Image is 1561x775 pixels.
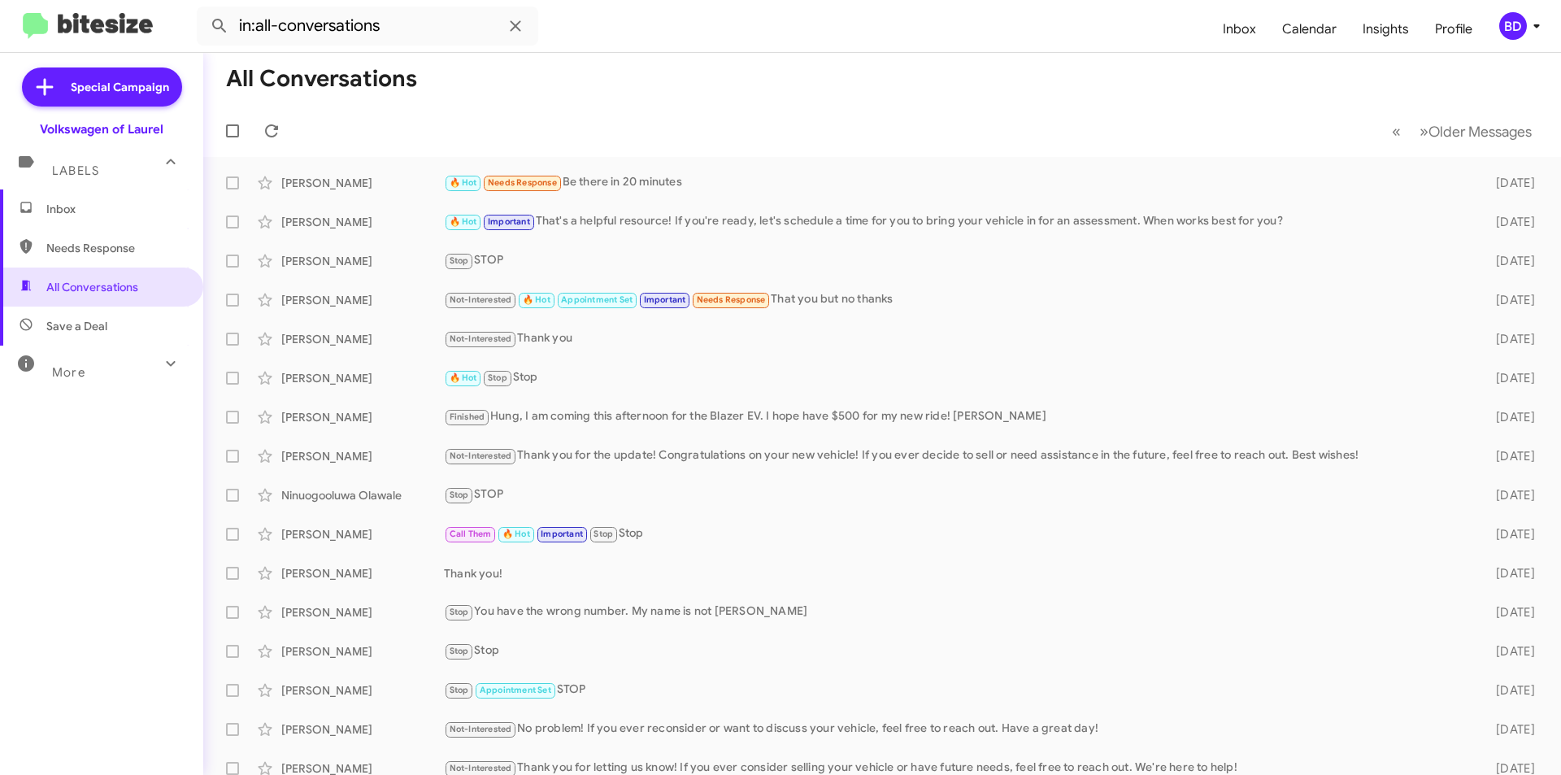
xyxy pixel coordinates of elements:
[1470,682,1548,699] div: [DATE]
[281,526,444,542] div: [PERSON_NAME]
[281,604,444,620] div: [PERSON_NAME]
[281,370,444,386] div: [PERSON_NAME]
[40,121,163,137] div: Volkswagen of Laurel
[450,724,512,734] span: Not-Interested
[1269,6,1350,53] a: Calendar
[444,212,1470,231] div: That's a helpful resource! If you're ready, let's schedule a time for you to bring your vehicle i...
[1210,6,1269,53] a: Inbox
[450,177,477,188] span: 🔥 Hot
[71,79,169,95] span: Special Campaign
[197,7,538,46] input: Search
[281,721,444,738] div: [PERSON_NAME]
[450,333,512,344] span: Not-Interested
[561,294,633,305] span: Appointment Set
[1470,370,1548,386] div: [DATE]
[1470,292,1548,308] div: [DATE]
[281,253,444,269] div: [PERSON_NAME]
[1470,604,1548,620] div: [DATE]
[444,290,1470,309] div: That you but no thanks
[444,485,1470,504] div: STOP
[1485,12,1543,40] button: BD
[1392,121,1401,142] span: «
[444,329,1470,348] div: Thank you
[281,175,444,191] div: [PERSON_NAME]
[1470,487,1548,503] div: [DATE]
[488,216,530,227] span: Important
[541,529,583,539] span: Important
[450,529,492,539] span: Call Them
[1382,115,1411,148] button: Previous
[46,279,138,295] span: All Conversations
[1499,12,1527,40] div: BD
[22,67,182,107] a: Special Campaign
[1428,123,1532,141] span: Older Messages
[1470,409,1548,425] div: [DATE]
[281,409,444,425] div: [PERSON_NAME]
[444,720,1470,738] div: No problem! If you ever reconsider or want to discuss your vehicle, feel free to reach out. Have ...
[444,565,1470,581] div: Thank you!
[281,565,444,581] div: [PERSON_NAME]
[281,643,444,660] div: [PERSON_NAME]
[281,331,444,347] div: [PERSON_NAME]
[281,214,444,230] div: [PERSON_NAME]
[1410,115,1541,148] button: Next
[1470,214,1548,230] div: [DATE]
[450,763,512,773] span: Not-Interested
[1470,448,1548,464] div: [DATE]
[450,372,477,383] span: 🔥 Hot
[281,448,444,464] div: [PERSON_NAME]
[1470,721,1548,738] div: [DATE]
[644,294,686,305] span: Important
[1383,115,1541,148] nav: Page navigation example
[450,490,469,500] span: Stop
[1422,6,1485,53] a: Profile
[1470,253,1548,269] div: [DATE]
[444,173,1470,192] div: Be there in 20 minutes
[697,294,766,305] span: Needs Response
[444,525,1470,543] div: Stop
[450,646,469,656] span: Stop
[1470,565,1548,581] div: [DATE]
[444,407,1470,426] div: Hung, I am coming this afternoon for the Blazer EV. I hope have $500 for my new ride! [PERSON_NAME]
[46,318,107,334] span: Save a Deal
[450,685,469,695] span: Stop
[450,294,512,305] span: Not-Interested
[450,411,485,422] span: Finished
[281,682,444,699] div: [PERSON_NAME]
[46,240,185,256] span: Needs Response
[226,66,417,92] h1: All Conversations
[1470,526,1548,542] div: [DATE]
[444,446,1470,465] div: Thank you for the update! Congratulations on your new vehicle! If you ever decide to sell or need...
[1470,643,1548,660] div: [DATE]
[444,251,1470,270] div: STOP
[52,365,85,380] span: More
[502,529,530,539] span: 🔥 Hot
[450,451,512,461] span: Not-Interested
[450,216,477,227] span: 🔥 Hot
[444,681,1470,699] div: STOP
[488,372,507,383] span: Stop
[52,163,99,178] span: Labels
[523,294,550,305] span: 🔥 Hot
[46,201,185,217] span: Inbox
[444,368,1470,387] div: Stop
[488,177,557,188] span: Needs Response
[444,603,1470,621] div: You have the wrong number. My name is not [PERSON_NAME]
[281,292,444,308] div: [PERSON_NAME]
[1470,331,1548,347] div: [DATE]
[480,685,551,695] span: Appointment Set
[281,487,444,503] div: Ninuogooluwa Olawale
[444,642,1470,660] div: Stop
[450,255,469,266] span: Stop
[1350,6,1422,53] a: Insights
[1420,121,1428,142] span: »
[1470,175,1548,191] div: [DATE]
[450,607,469,617] span: Stop
[594,529,613,539] span: Stop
